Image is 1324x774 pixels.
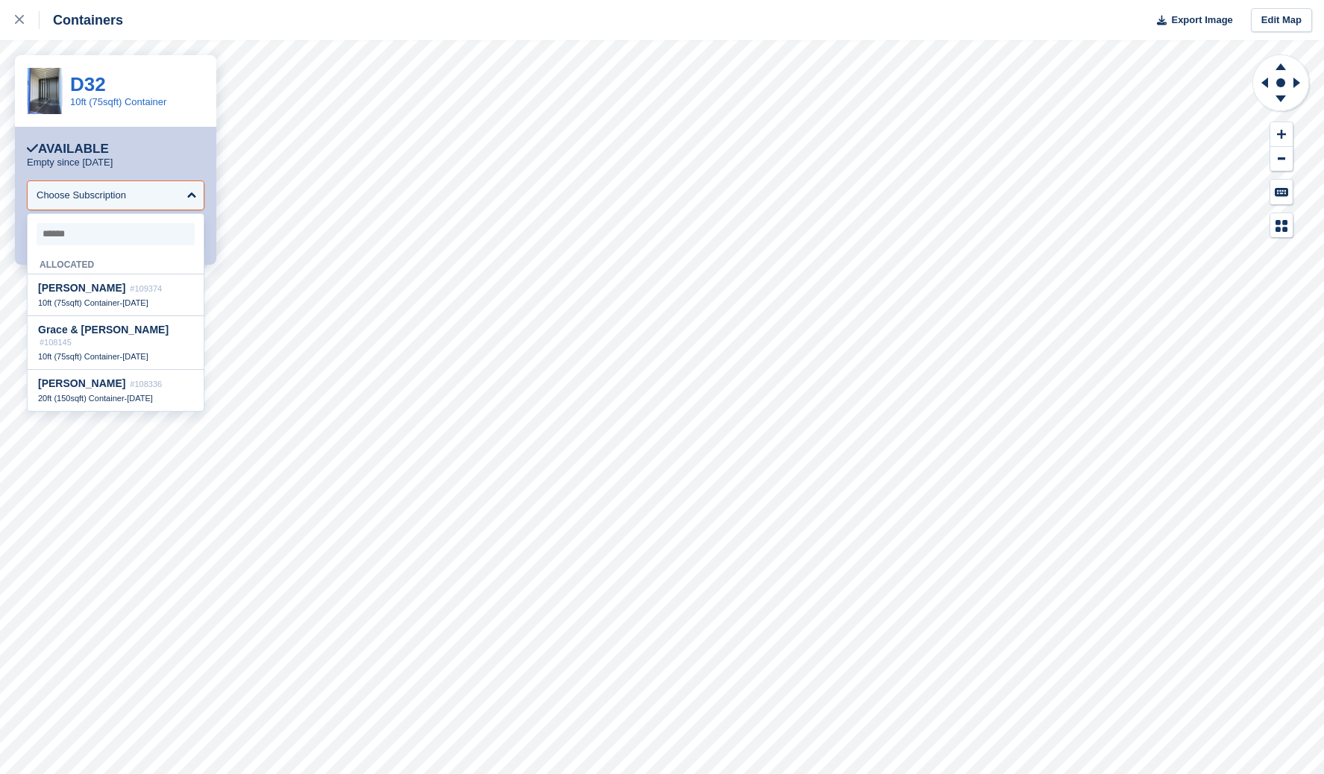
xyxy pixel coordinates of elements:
[27,142,109,157] div: Available
[40,338,72,347] span: #108145
[1270,180,1293,204] button: Keyboard Shortcuts
[1148,8,1233,33] button: Export Image
[1270,122,1293,147] button: Zoom In
[28,68,62,113] img: IMG_1303.jpeg
[40,11,123,29] div: Containers
[70,73,106,95] a: D32
[127,394,153,403] span: [DATE]
[1171,13,1232,28] span: Export Image
[38,394,125,403] span: 20ft (150sqft) Container
[1251,8,1312,33] a: Edit Map
[38,298,119,307] span: 10ft (75sqft) Container
[37,188,126,203] div: Choose Subscription
[122,298,148,307] span: [DATE]
[38,352,119,361] span: 10ft (75sqft) Container
[1270,147,1293,172] button: Zoom Out
[1270,213,1293,238] button: Map Legend
[122,352,148,361] span: [DATE]
[38,298,193,308] div: -
[38,324,169,336] span: Grace & [PERSON_NAME]
[38,282,125,294] span: [PERSON_NAME]
[38,377,125,389] span: [PERSON_NAME]
[70,96,166,107] a: 10ft (75sqft) Container
[28,251,204,274] div: Allocated
[38,351,193,362] div: -
[38,393,193,403] div: -
[130,284,162,293] span: #109374
[27,157,113,169] p: Empty since [DATE]
[130,380,162,388] span: #108336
